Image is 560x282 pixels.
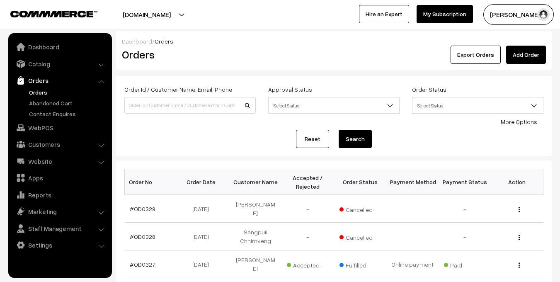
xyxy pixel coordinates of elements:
a: Hire an Expert [359,5,409,23]
img: Menu [519,235,520,240]
td: - [439,223,491,250]
th: Accepted / Rejected [281,169,334,195]
label: Order Status [412,85,446,94]
a: Customers [10,137,109,152]
a: Settings [10,238,109,253]
td: [PERSON_NAME] [229,195,281,223]
img: user [537,8,550,21]
a: Reports [10,187,109,202]
th: Payment Status [439,169,491,195]
a: WebPOS [10,120,109,135]
a: Abandoned Cart [27,99,109,107]
td: - [281,195,334,223]
button: [DOMAIN_NAME] [94,4,200,25]
img: COMMMERCE [10,11,97,17]
span: Orders [155,38,173,45]
button: [PERSON_NAME] [483,4,554,25]
span: Accepted [287,259,328,270]
td: - [281,223,334,250]
span: Paid [444,259,485,270]
a: More Options [501,118,537,125]
td: Online payment [386,250,439,278]
td: [DATE] [177,250,229,278]
a: My Subscription [417,5,473,23]
th: Payment Method [386,169,439,195]
img: Menu [519,207,520,212]
a: Orders [27,88,109,97]
span: Select Status [412,97,543,114]
th: Customer Name [229,169,281,195]
span: Fulfilled [339,259,381,270]
th: Order Status [334,169,386,195]
td: - [439,195,491,223]
a: Catalog [10,56,109,71]
a: Marketing [10,204,109,219]
a: #OD0328 [130,233,155,240]
span: Cancelled [339,203,381,214]
span: Cancelled [339,231,381,242]
h2: Orders [122,48,255,61]
label: Approval Status [268,85,312,94]
a: Apps [10,170,109,185]
td: Sangpuii Chhimveng [229,223,281,250]
a: Add Order [506,46,546,64]
a: COMMMERCE [10,8,83,18]
a: Dashboard [10,39,109,54]
span: Select Status [269,98,399,113]
th: Action [491,169,543,195]
a: Dashboard [122,38,152,45]
a: #OD0329 [130,205,155,212]
a: Contact Enquires [27,109,109,118]
button: Export Orders [451,46,501,64]
a: Staff Management [10,221,109,236]
span: Select Status [268,97,400,114]
input: Order Id / Customer Name / Customer Email / Customer Phone [124,97,256,114]
img: Menu [519,263,520,268]
th: Order Date [177,169,229,195]
td: [DATE] [177,223,229,250]
td: [DATE] [177,195,229,223]
a: Website [10,154,109,169]
button: Search [339,130,372,148]
a: #OD0327 [130,261,155,268]
label: Order Id / Customer Name, Email, Phone [124,85,232,94]
td: [PERSON_NAME] [229,250,281,278]
div: / [122,37,546,46]
a: Reset [296,130,329,148]
span: Select Status [412,98,543,113]
a: Orders [10,73,109,88]
th: Order No [125,169,177,195]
